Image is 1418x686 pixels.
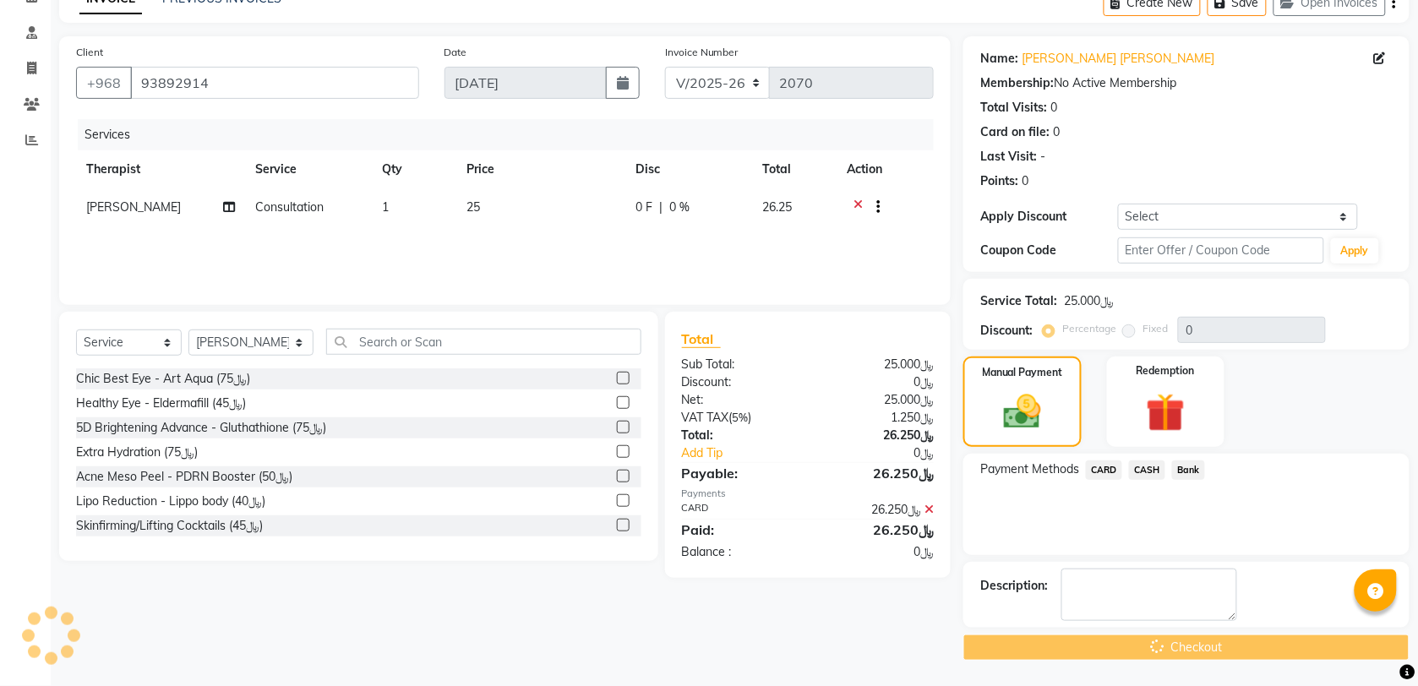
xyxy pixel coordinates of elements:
[669,391,808,409] div: Net:
[669,463,808,483] div: Payable:
[808,427,946,444] div: ﷼26.250
[1134,389,1197,437] img: _gift.svg
[1137,363,1195,378] label: Redemption
[669,199,690,216] span: 0 %
[669,356,808,373] div: Sub Total:
[1053,123,1060,141] div: 0
[635,199,652,216] span: 0 F
[980,123,1050,141] div: Card on file:
[980,242,1118,259] div: Coupon Code
[980,208,1118,226] div: Apply Discount
[76,419,326,437] div: 5D Brightening Advance - Gluthathione (﷼75)
[808,409,946,427] div: ﷼1.250
[444,45,467,60] label: Date
[808,356,946,373] div: ﷼25.000
[76,150,245,188] th: Therapist
[808,391,946,409] div: ﷼25.000
[76,395,246,412] div: Healthy Eye - Eldermafill (﷼45)
[625,150,752,188] th: Disc
[980,292,1057,310] div: Service Total:
[992,390,1053,433] img: _cash.svg
[1331,238,1379,264] button: Apply
[456,150,625,188] th: Price
[76,444,198,461] div: Extra Hydration (﷼75)
[762,199,792,215] span: 26.25
[245,150,372,188] th: Service
[980,74,1393,92] div: No Active Membership
[980,99,1047,117] div: Total Visits:
[1129,460,1165,480] span: CASH
[1064,292,1114,310] div: ﷼25.000
[1022,50,1214,68] a: [PERSON_NAME] [PERSON_NAME]
[980,172,1018,190] div: Points:
[669,409,808,427] div: ( )
[682,487,935,501] div: Payments
[808,501,946,519] div: ﷼26.250
[1022,172,1028,190] div: 0
[980,460,1079,478] span: Payment Methods
[1172,460,1205,480] span: Bank
[1040,148,1045,166] div: -
[980,322,1033,340] div: Discount:
[669,520,808,540] div: Paid:
[1143,321,1168,336] label: Fixed
[980,577,1048,595] div: Description:
[752,150,837,188] th: Total
[808,543,946,561] div: ﷼0
[808,520,946,540] div: ﷼26.250
[659,199,663,216] span: |
[980,50,1018,68] div: Name:
[1086,460,1122,480] span: CARD
[372,150,456,188] th: Qty
[76,67,132,99] button: +968
[682,330,721,348] span: Total
[78,119,946,150] div: Services
[669,444,832,462] a: Add Tip
[831,444,946,462] div: ﷼0
[76,370,250,388] div: Chic Best Eye - Art Aqua (﷼75)
[669,543,808,561] div: Balance :
[808,373,946,391] div: ﷼0
[980,74,1054,92] div: Membership:
[980,148,1037,166] div: Last Visit:
[76,468,292,486] div: Acne Meso Peel - PDRN Booster (﷼50)
[669,373,808,391] div: Discount:
[682,410,729,425] span: VAT TAX
[76,45,103,60] label: Client
[130,67,419,99] input: Search by Name/Mobile/Email/Code
[1062,321,1116,336] label: Percentage
[466,199,480,215] span: 25
[1050,99,1057,117] div: 0
[382,199,389,215] span: 1
[837,150,934,188] th: Action
[982,365,1063,380] label: Manual Payment
[76,517,263,535] div: Skinfirming/Lifting Cocktails (﷼45)
[808,463,946,483] div: ﷼26.250
[255,199,324,215] span: Consultation
[86,199,181,215] span: [PERSON_NAME]
[669,427,808,444] div: Total:
[1118,237,1324,264] input: Enter Offer / Coupon Code
[326,329,641,355] input: Search or Scan
[733,411,749,424] span: 5%
[76,493,265,510] div: Lipo Reduction - Lippo body (﷼40)
[669,501,808,519] div: CARD
[665,45,739,60] label: Invoice Number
